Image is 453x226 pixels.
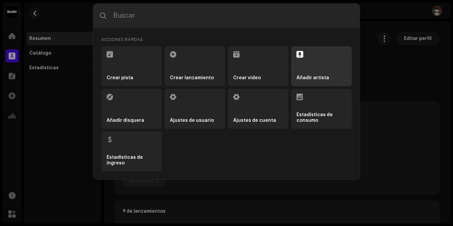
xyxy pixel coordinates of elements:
strong: Estadísticas de consumo [296,112,346,123]
strong: Ajustes de cuenta [233,118,276,123]
strong: Crear lanzamiento [170,75,214,81]
strong: Crear pista [107,75,133,81]
strong: Añadir artista [296,75,329,81]
input: Buscar [93,4,360,28]
strong: Añadir disquera [107,118,144,123]
div: Acciones rápidas [101,36,352,44]
strong: Ajustes de usuario [170,118,214,123]
strong: Crear video [233,75,261,81]
strong: Estadísticas de ingreso [107,155,157,166]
